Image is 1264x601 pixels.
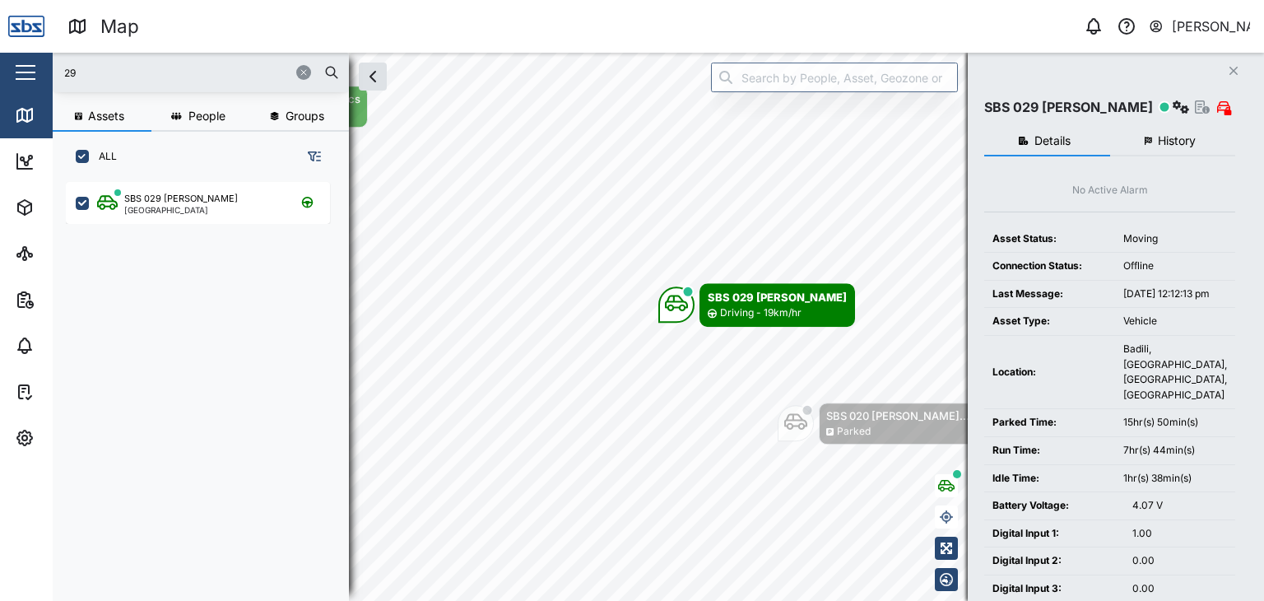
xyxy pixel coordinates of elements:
div: SBS 029 [PERSON_NAME] [124,192,238,206]
div: Tasks [43,383,88,401]
div: 7hr(s) 44min(s) [1123,443,1227,459]
div: SBS 029 [PERSON_NAME] [984,97,1153,118]
div: 4.07 V [1132,498,1227,514]
div: SBS 020 [PERSON_NAME]... [826,408,969,424]
canvas: Map [53,53,1264,601]
div: [GEOGRAPHIC_DATA] [124,206,238,214]
div: Digital Input 2: [992,553,1116,569]
div: Settings [43,429,101,447]
img: Main Logo [8,8,44,44]
div: Asset Status: [992,231,1107,247]
div: Location: [992,365,1107,380]
div: Asset Type: [992,314,1107,329]
span: History [1158,135,1196,147]
div: grid [66,176,348,588]
div: Run Time: [992,443,1107,459]
div: No Active Alarm [1072,183,1148,198]
div: Parked [837,424,871,440]
div: Map marker [658,283,855,327]
div: Map [43,106,80,124]
div: Map [100,12,139,41]
button: [PERSON_NAME] [1148,15,1251,38]
div: [DATE] 12:12:13 pm [1123,287,1227,302]
div: Idle Time: [992,471,1107,487]
div: Assets [43,198,94,217]
div: Battery Voltage: [992,498,1116,514]
div: 0.00 [1132,553,1227,569]
div: Alarms [43,337,94,355]
div: 15hr(s) 50min(s) [1123,415,1227,431]
span: Groups [286,110,324,122]
div: [PERSON_NAME] [1172,16,1251,37]
div: SBS 029 [PERSON_NAME] [708,289,847,305]
div: Last Message: [992,287,1107,302]
span: Assets [88,110,124,122]
div: Connection Status: [992,259,1107,274]
div: Map marker [778,403,977,445]
div: Offline [1123,259,1227,274]
div: 0.00 [1132,581,1227,597]
div: Parked Time: [992,415,1107,431]
label: ALL [89,150,117,163]
div: Vehicle [1123,314,1227,329]
div: Dashboard [43,152,117,170]
span: Details [1034,135,1071,147]
input: Search assets or drivers [63,60,339,85]
div: Reports [43,291,99,309]
div: 1.00 [1132,526,1227,542]
div: Sites [43,245,82,263]
div: Driving - 19km/hr [720,305,802,321]
div: 1hr(s) 38min(s) [1123,471,1227,487]
div: Moving [1123,231,1227,247]
span: People [188,110,225,122]
input: Search by People, Asset, Geozone or Place [711,63,958,92]
div: Digital Input 3: [992,581,1116,597]
div: Digital Input 1: [992,526,1116,542]
div: Badili, [GEOGRAPHIC_DATA], [GEOGRAPHIC_DATA], [GEOGRAPHIC_DATA] [1123,342,1227,403]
